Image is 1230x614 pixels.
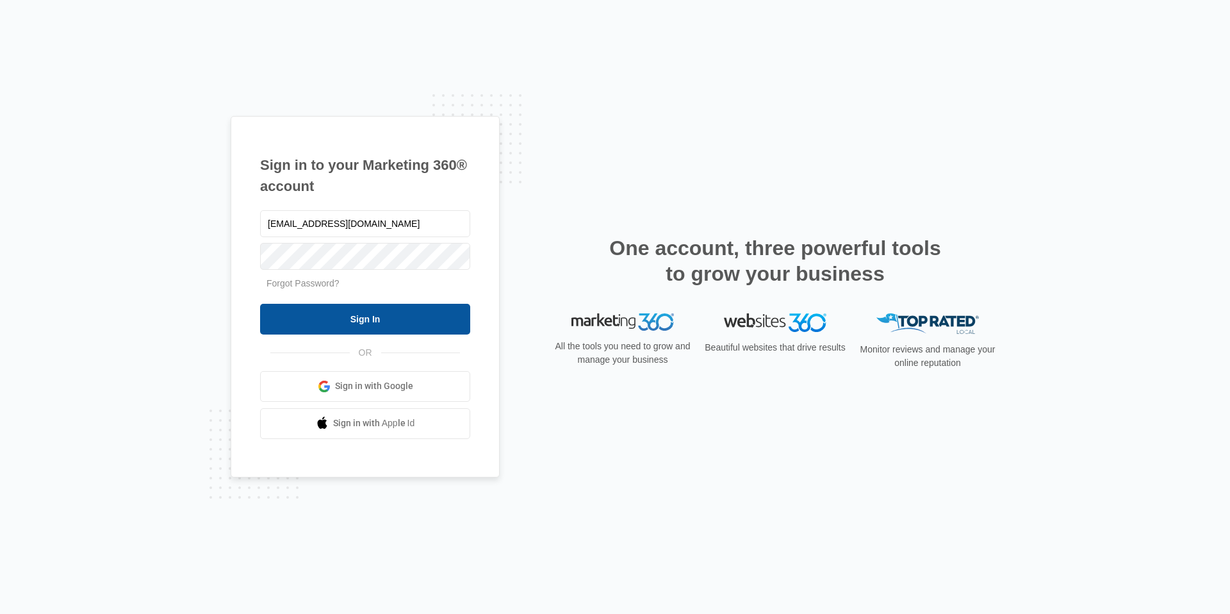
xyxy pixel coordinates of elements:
input: Email [260,210,470,237]
h1: Sign in to your Marketing 360® account [260,154,470,197]
span: OR [350,346,381,360]
a: Sign in with Apple Id [260,408,470,439]
p: Beautiful websites that drive results [703,341,847,354]
img: Top Rated Local [876,313,979,335]
p: Monitor reviews and manage your online reputation [856,343,999,370]
img: Websites 360 [724,313,826,332]
input: Sign In [260,304,470,335]
h2: One account, three powerful tools to grow your business [605,235,945,286]
span: Sign in with Google [335,379,413,393]
img: Marketing 360 [571,313,674,331]
a: Sign in with Google [260,371,470,402]
p: All the tools you need to grow and manage your business [551,340,694,367]
a: Forgot Password? [266,278,340,288]
span: Sign in with Apple Id [333,417,415,430]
